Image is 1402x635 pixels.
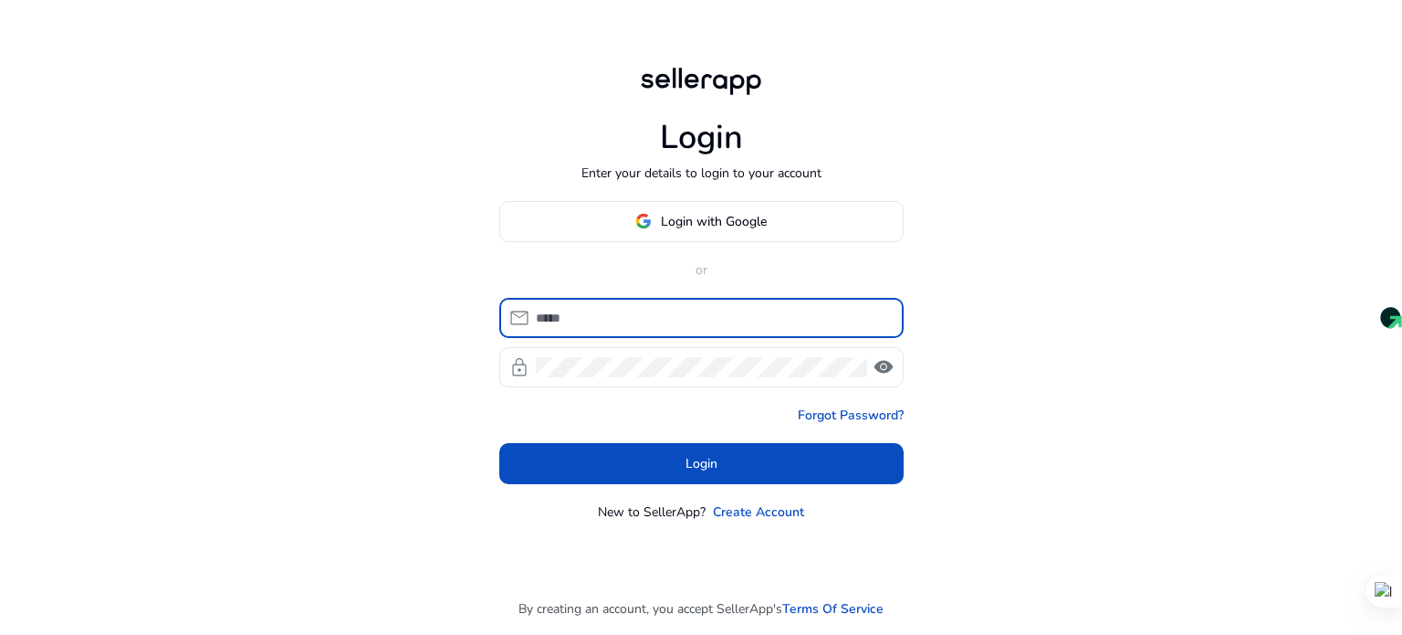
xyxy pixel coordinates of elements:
[782,599,884,619] a: Terms Of Service
[635,213,652,229] img: google-logo.svg
[660,118,743,157] h1: Login
[581,164,821,183] p: Enter your details to login to your account
[499,201,904,242] button: Login with Google
[508,307,530,329] span: mail
[685,454,717,473] span: Login
[661,212,767,231] span: Login with Google
[598,503,706,522] p: New to SellerApp?
[798,406,904,425] a: Forgot Password?
[499,443,904,484] button: Login
[508,356,530,378] span: lock
[499,260,904,280] p: or
[873,356,895,378] span: visibility
[713,503,804,522] a: Create Account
